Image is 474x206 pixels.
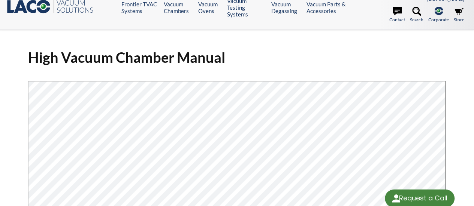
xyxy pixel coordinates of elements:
[389,7,405,23] a: Contact
[271,1,301,14] a: Vacuum Degassing
[306,1,350,14] a: Vacuum Parts & Accessories
[390,193,402,205] img: round button
[164,1,193,14] a: Vacuum Chambers
[121,1,158,14] a: Frontier TVAC Systems
[454,7,464,23] a: Store
[28,48,446,67] h1: High Vacuum Chamber Manual
[410,7,423,23] a: Search
[428,16,449,23] span: Corporate
[198,1,221,14] a: Vacuum Ovens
